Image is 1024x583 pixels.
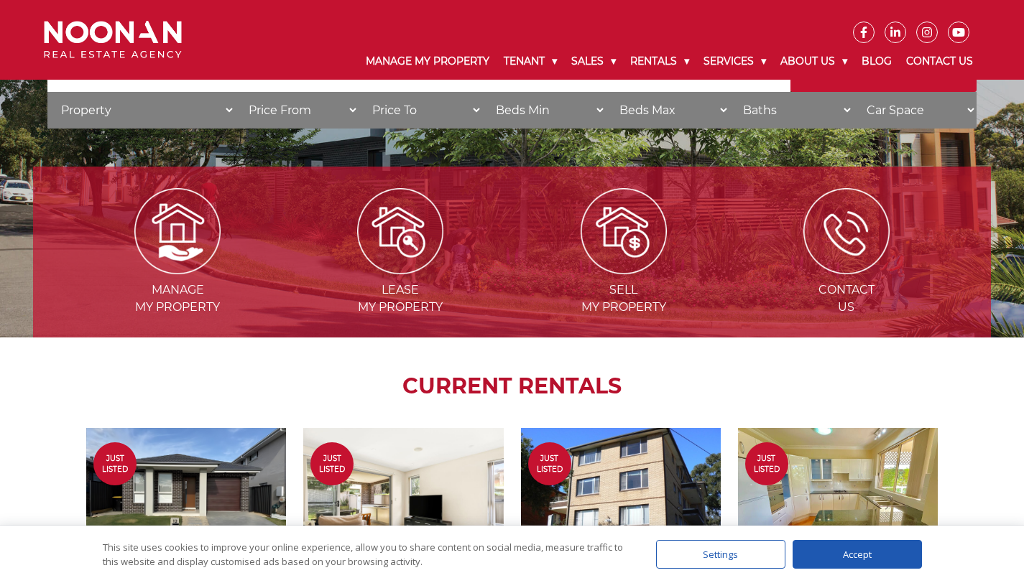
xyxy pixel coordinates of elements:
a: Manage My Property [359,43,497,80]
span: Just Listed [528,453,571,475]
a: Contact Us [899,43,980,80]
img: Manage my Property [134,188,221,274]
span: Lease my Property [290,281,510,316]
img: ICONS [803,188,890,274]
a: Sales [564,43,623,80]
a: Services [696,43,773,80]
div: Settings [656,540,785,569]
div: Accept [793,540,922,569]
span: Just Listed [745,453,788,475]
a: Lease my property Leasemy Property [290,223,510,314]
h2: CURRENT RENTALS [69,373,955,399]
img: Sell my property [581,188,667,274]
a: Manage my Property Managemy Property [68,223,287,314]
a: Sell my property Sellmy Property [514,223,734,314]
a: Rentals [623,43,696,80]
div: This site uses cookies to improve your online experience, allow you to share content on social me... [103,540,627,569]
span: Sell my Property [514,281,734,316]
span: Just Listed [310,453,354,475]
a: Tenant [497,43,564,80]
span: Contact Us [737,281,956,316]
a: Blog [854,43,899,80]
span: Manage my Property [68,281,287,316]
img: Lease my property [357,188,443,274]
a: ICONS ContactUs [737,223,956,314]
img: Noonan Real Estate Agency [44,21,182,59]
span: Just Listed [93,453,137,475]
a: About Us [773,43,854,80]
